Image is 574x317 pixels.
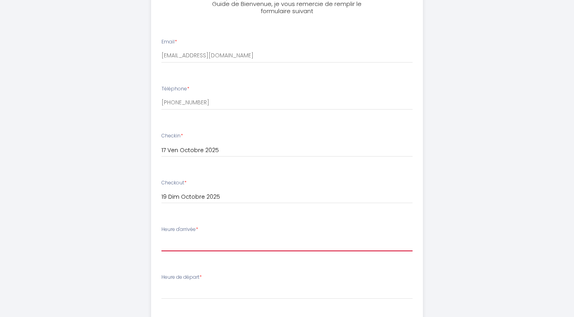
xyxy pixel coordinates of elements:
[161,274,202,281] label: Heure de départ
[161,38,177,46] label: Email
[161,226,198,233] label: Heure d'arrivée
[161,85,189,93] label: Téléphone
[161,179,187,187] label: Checkout
[161,132,183,140] label: Checkin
